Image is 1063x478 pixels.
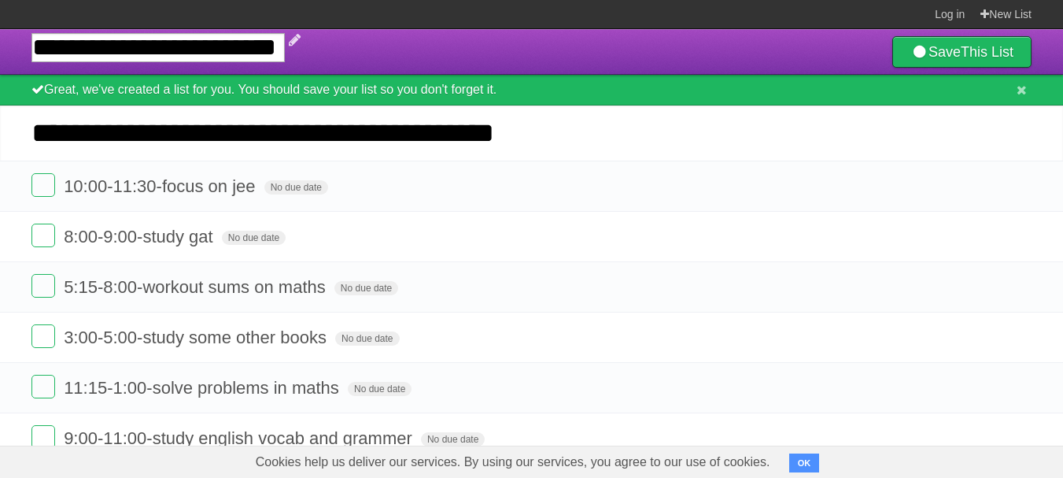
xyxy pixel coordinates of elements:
[789,454,820,472] button: OK
[240,447,786,478] span: Cookies help us deliver our services. By using our services, you agree to our use of cookies.
[31,375,55,398] label: Done
[421,432,485,447] span: No due date
[222,231,286,245] span: No due date
[31,274,55,298] label: Done
[64,227,217,246] span: 8:00-9:00-study gat
[334,281,398,295] span: No due date
[31,173,55,197] label: Done
[348,382,412,396] span: No due date
[31,324,55,348] label: Done
[264,180,328,195] span: No due date
[64,277,330,297] span: 5:15-8:00-workout sums on maths
[335,332,399,346] span: No due date
[892,36,1032,68] a: SaveThis List
[961,44,1013,60] b: This List
[31,224,55,247] label: Done
[64,378,343,398] span: 11:15-1:00-solve problems in maths
[64,328,330,347] span: 3:00-5:00-study some other books
[64,428,416,448] span: 9:00-11:00-study english vocab and grammer
[31,425,55,449] label: Done
[64,176,259,196] span: 10:00-11:30-focus on jee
